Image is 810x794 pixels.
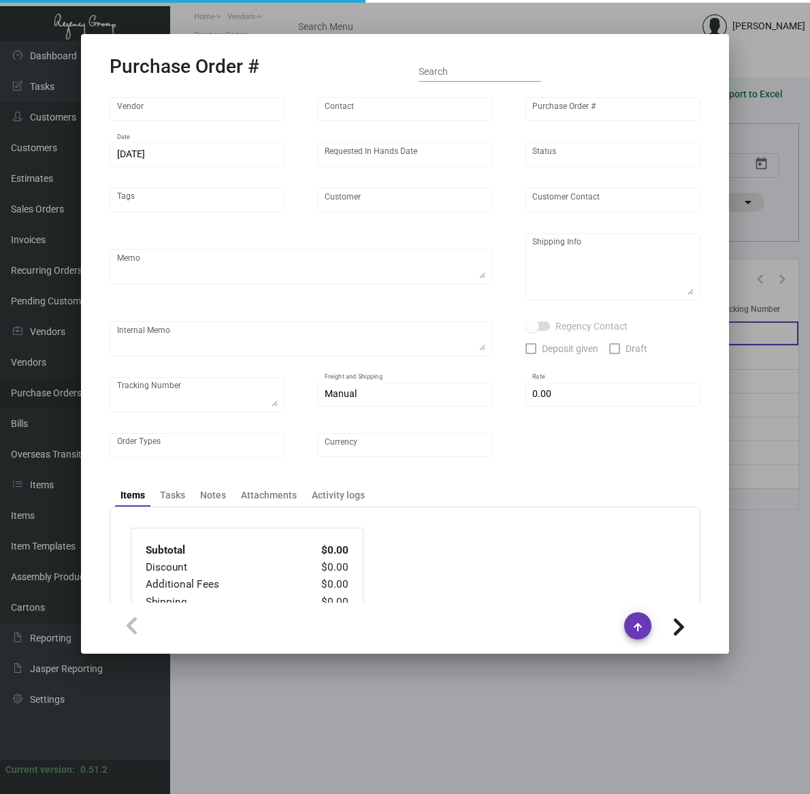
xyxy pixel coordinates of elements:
[145,559,293,576] td: Discount
[160,488,185,503] div: Tasks
[80,763,108,777] div: 0.51.2
[145,542,293,559] td: Subtotal
[325,388,357,399] span: Manual
[200,488,226,503] div: Notes
[542,340,598,357] span: Deposit given
[293,559,349,576] td: $0.00
[626,340,647,357] span: Draft
[312,488,365,503] div: Activity logs
[145,576,293,593] td: Additional Fees
[241,488,297,503] div: Attachments
[293,594,349,611] td: $0.00
[110,55,259,78] h2: Purchase Order #
[5,763,75,777] div: Current version:
[120,488,145,503] div: Items
[293,576,349,593] td: $0.00
[555,318,628,334] span: Regency Contact
[293,542,349,559] td: $0.00
[145,594,293,611] td: Shipping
